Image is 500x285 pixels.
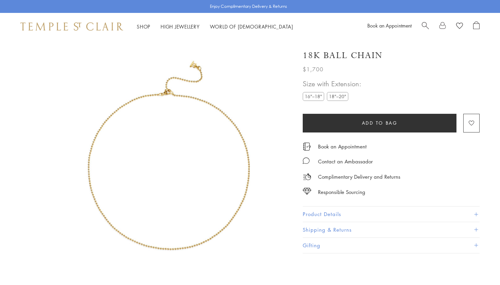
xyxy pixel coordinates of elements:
a: Open Shopping Bag [473,21,480,32]
img: icon_delivery.svg [303,173,311,181]
button: Shipping & Returns [303,222,480,237]
label: 16"–18" [303,92,324,101]
p: Complimentary Delivery and Returns [318,173,400,181]
a: ShopShop [137,23,150,30]
nav: Main navigation [137,22,293,31]
span: Size with Extension: [303,78,361,89]
label: 18"–20" [327,92,348,101]
button: Gifting [303,238,480,253]
iframe: Gorgias live chat messenger [466,253,493,278]
img: Temple St. Clair [20,22,123,31]
a: World of [DEMOGRAPHIC_DATA]World of [DEMOGRAPHIC_DATA] [210,23,293,30]
a: View Wishlist [456,21,463,32]
img: MessageIcon-01_2.svg [303,157,310,164]
button: Add to bag [303,114,456,132]
a: Search [422,21,429,32]
h1: 18K Ball Chain [303,50,383,61]
div: Responsible Sourcing [318,188,365,196]
span: $1,700 [303,65,323,74]
p: Enjoy Complimentary Delivery & Returns [210,3,287,10]
span: Add to bag [362,119,398,127]
img: icon_sourcing.svg [303,188,311,195]
img: icon_appointment.svg [303,143,311,150]
a: Book an Appointment [367,22,412,29]
button: Product Details [303,207,480,222]
a: Book an Appointment [318,143,367,150]
a: High JewelleryHigh Jewellery [161,23,200,30]
div: Contact an Ambassador [318,157,373,166]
